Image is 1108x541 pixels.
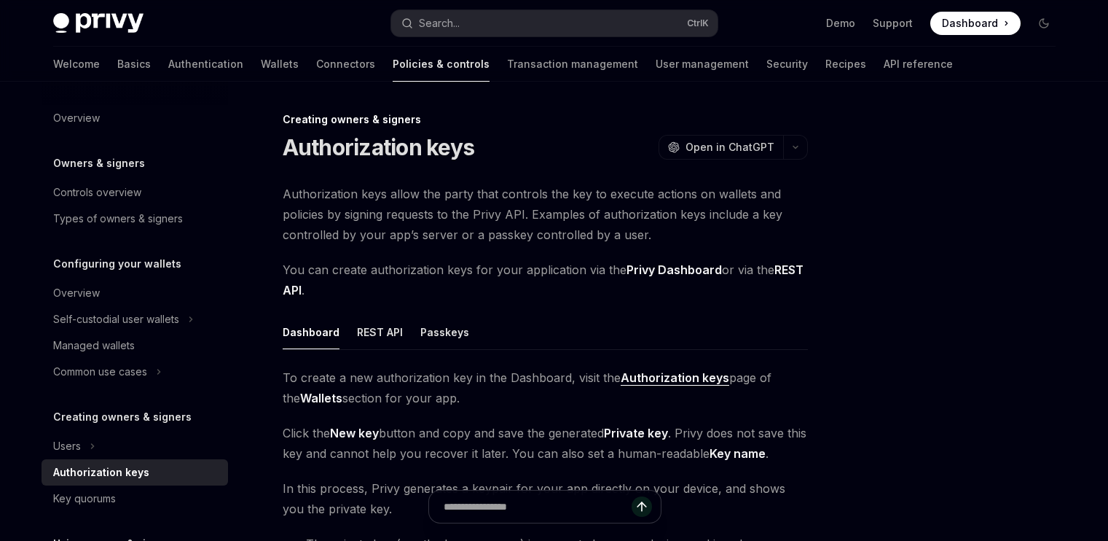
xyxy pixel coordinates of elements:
button: Passkeys [420,315,469,349]
a: Transaction management [507,47,638,82]
div: Managed wallets [53,337,135,354]
span: Ctrl K [687,17,709,29]
span: Open in ChatGPT [685,140,774,155]
h5: Owners & signers [53,155,145,172]
span: You can create authorization keys for your application via the or via the . [283,260,808,300]
img: dark logo [53,13,144,34]
strong: Key name [710,446,766,461]
span: In this process, Privy generates a keypair for your app directly on your device, and shows you th... [283,478,808,519]
a: Key quorums [42,486,228,512]
button: Open in ChatGPT [659,135,783,160]
strong: New key [330,426,379,440]
a: Controls overview [42,179,228,206]
a: Basics [117,47,151,82]
button: Send message [632,497,652,517]
span: Click the button and copy and save the generated . Privy does not save this key and cannot help y... [283,423,808,464]
div: Overview [53,109,100,127]
a: Overview [42,280,228,306]
span: To create a new authorization key in the Dashboard, visit the page of the section for your app. [283,367,808,408]
button: REST API [357,315,403,349]
a: Connectors [316,47,375,82]
a: Demo [826,16,855,31]
div: Controls overview [53,184,141,201]
a: Overview [42,105,228,131]
a: Types of owners & signers [42,206,228,232]
div: Key quorums [53,490,116,507]
a: Security [766,47,808,82]
a: Authorization keys [621,370,729,386]
div: Common use cases [53,363,147,381]
span: Authorization keys allow the party that controls the key to execute actions on wallets and polici... [283,184,808,245]
strong: Authorization keys [621,370,729,385]
strong: Privy Dashboard [626,262,722,277]
button: Search...CtrlK [391,10,718,36]
div: Users [53,437,81,455]
h1: Authorization keys [283,134,475,160]
a: User management [656,47,749,82]
div: Self-custodial user wallets [53,311,179,328]
span: Dashboard [942,16,998,31]
a: Welcome [53,47,100,82]
div: Search... [419,15,460,32]
strong: Wallets [300,391,342,405]
a: Recipes [825,47,866,82]
a: Managed wallets [42,332,228,359]
a: Dashboard [930,12,1021,35]
div: Types of owners & signers [53,210,183,227]
div: Authorization keys [53,464,149,481]
a: Authentication [168,47,243,82]
a: Authorization keys [42,459,228,486]
a: Support [873,16,913,31]
div: Overview [53,284,100,302]
div: Creating owners & signers [283,112,808,127]
a: Wallets [261,47,299,82]
h5: Configuring your wallets [53,255,181,273]
a: API reference [884,47,953,82]
strong: Private key [604,426,668,440]
a: Policies & controls [393,47,490,82]
button: Toggle dark mode [1032,12,1056,35]
h5: Creating owners & signers [53,408,192,426]
button: Dashboard [283,315,339,349]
